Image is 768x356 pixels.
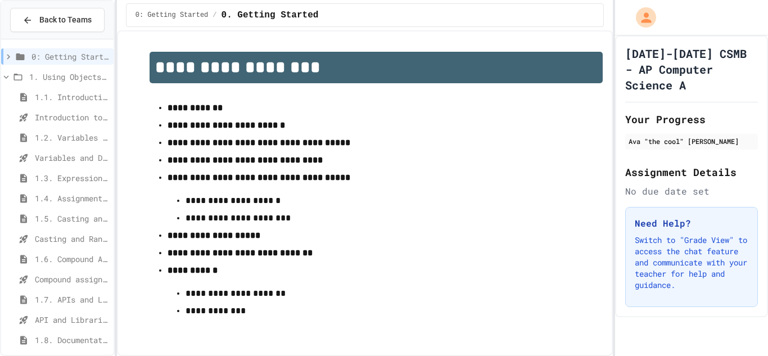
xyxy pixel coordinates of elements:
button: Back to Teams [10,8,105,32]
div: My Account [624,4,659,30]
span: 1.7. APIs and Libraries [35,294,109,305]
span: Introduction to Algorithms, Programming, and Compilers [35,111,109,123]
span: Variables and Data Types - Quiz [35,152,109,164]
span: Compound assignment operators - Quiz [35,273,109,285]
div: No due date set [625,184,758,198]
h1: [DATE]-[DATE] CSMB - AP Computer Science A [625,46,758,93]
span: 1.2. Variables and Data Types [35,132,109,143]
span: 1.3. Expressions and Output [New] [35,172,109,184]
span: 0: Getting Started [31,51,109,62]
span: 1.6. Compound Assignment Operators [35,253,109,265]
span: Casting and Ranges of variables - Quiz [35,233,109,245]
p: Switch to "Grade View" to access the chat feature and communicate with your teacher for help and ... [635,235,748,291]
span: 1. Using Objects and Methods [29,71,109,83]
span: 1.5. Casting and Ranges of Values [35,213,109,224]
span: 1.4. Assignment and Input [35,192,109,204]
div: Ava "the cool" [PERSON_NAME] [629,136,755,146]
h2: Your Progress [625,111,758,127]
h3: Need Help? [635,217,748,230]
span: 1.8. Documentation with Comments and Preconditions [35,334,109,346]
h2: Assignment Details [625,164,758,180]
span: / [213,11,216,20]
span: API and Libraries - Topic 1.7 [35,314,109,326]
span: 0: Getting Started [135,11,209,20]
span: Back to Teams [39,14,92,26]
span: 1.1. Introduction to Algorithms, Programming, and Compilers [35,91,109,103]
span: 0. Getting Started [222,8,319,22]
